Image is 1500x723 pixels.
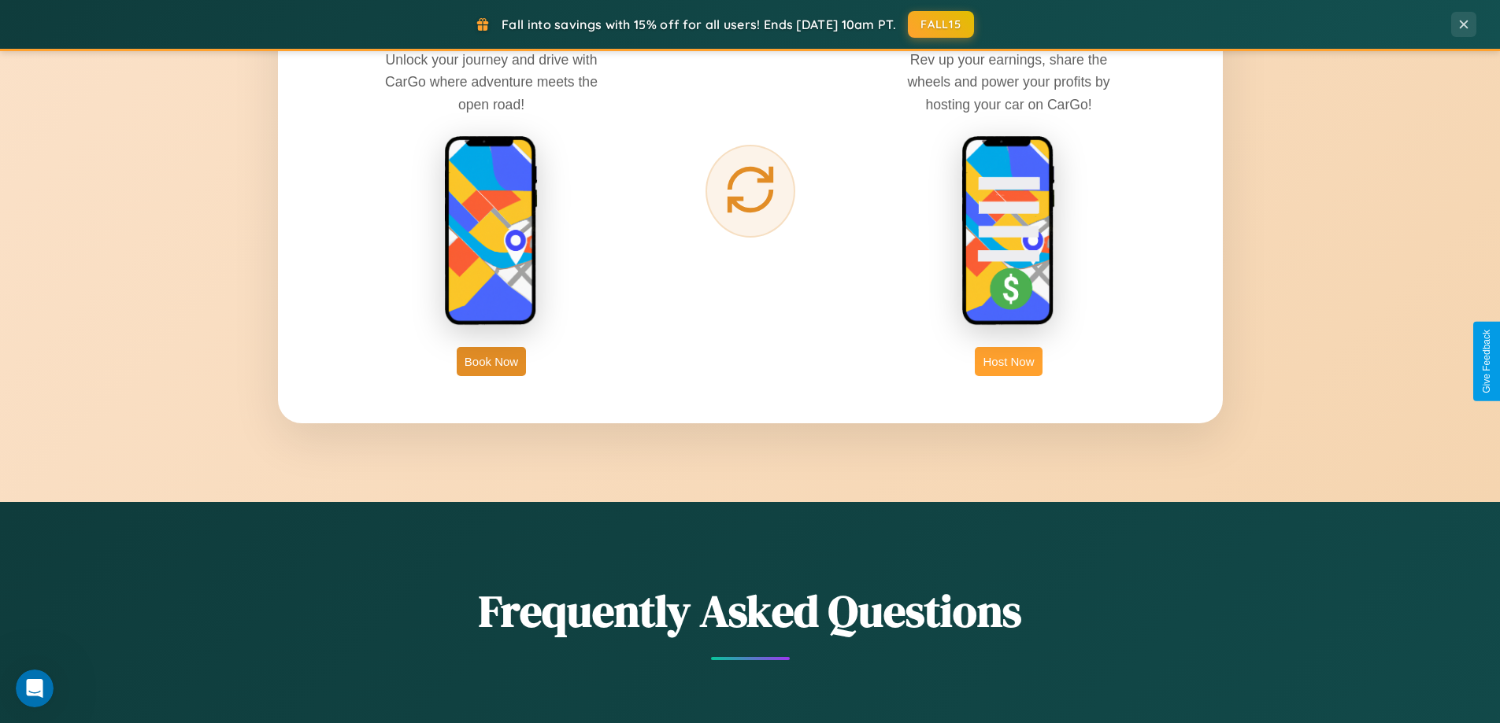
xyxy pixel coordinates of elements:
button: Host Now [975,347,1042,376]
img: rent phone [444,135,539,327]
div: Give Feedback [1481,330,1492,393]
p: Rev up your earnings, share the wheels and power your profits by hosting your car on CarGo! [891,49,1127,115]
span: Fall into savings with 15% off for all users! Ends [DATE] 10am PT. [502,17,896,32]
button: Book Now [457,347,526,376]
iframe: Intercom live chat [16,670,54,707]
button: FALL15 [908,11,974,38]
img: host phone [961,135,1056,327]
p: Unlock your journey and drive with CarGo where adventure meets the open road! [373,49,609,115]
h2: Frequently Asked Questions [278,581,1223,641]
